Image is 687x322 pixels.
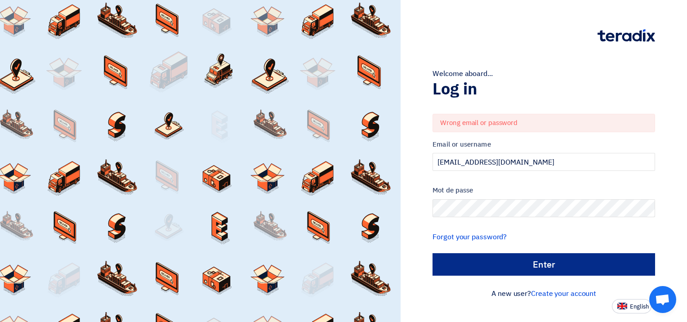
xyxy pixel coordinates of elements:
a: Create your account [531,288,596,299]
h1: Log in [433,79,655,99]
input: Enter your business email or username... [433,153,655,171]
div: Welcome aboard... [433,68,655,79]
div: Wrong email or password [433,114,655,132]
button: English [612,299,651,313]
font: A new user? [491,288,596,299]
label: Mot de passe [433,185,655,196]
a: Open chat [649,286,676,313]
img: Teradix logo [598,29,655,42]
a: Forgot your password? [433,232,507,242]
input: Enter [433,253,655,276]
label: Email or username [433,139,655,150]
img: en-US.png [617,303,627,309]
span: English [630,304,649,310]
